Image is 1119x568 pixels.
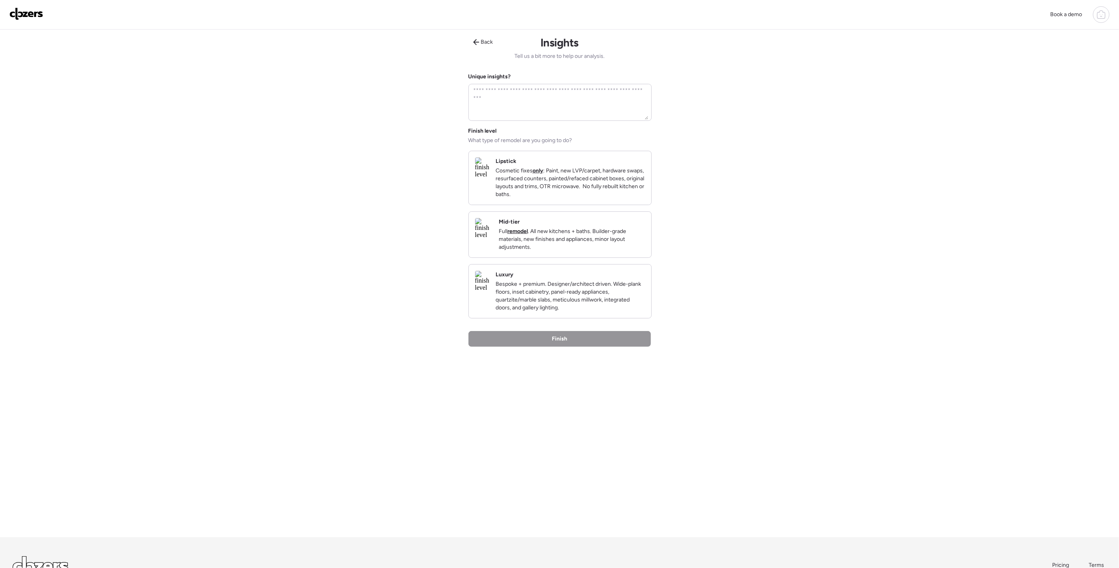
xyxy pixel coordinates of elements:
[475,157,489,178] img: finish level
[496,167,645,198] p: Cosmetic fixes : Paint, new LVP/carpet, hardware swaps, resurfaced counters, painted/refaced cabi...
[552,335,567,343] span: Finish
[481,38,493,46] span: Back
[496,157,516,165] h2: Lipstick
[468,127,497,135] span: Finish level
[475,218,492,239] img: finish level
[499,218,520,226] h2: Mid-tier
[1050,11,1082,18] span: Book a demo
[540,36,579,49] h1: Insights
[468,73,511,80] label: Unique insights?
[496,271,513,279] h2: Luxury
[507,228,528,235] strong: remodel
[499,228,645,251] p: Full . All new kitchens + baths. Builder-grade materials, new finishes and appliances, minor layo...
[468,137,572,144] span: What type of remodel are you going to do?
[533,167,543,174] strong: only
[496,280,645,312] p: Bespoke + premium. Designer/architect driven. Wide-plank floors, inset cabinetry, panel-ready app...
[514,52,605,60] span: Tell us a bit more to help our analysis.
[9,7,43,20] img: Logo
[475,271,489,291] img: finish level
